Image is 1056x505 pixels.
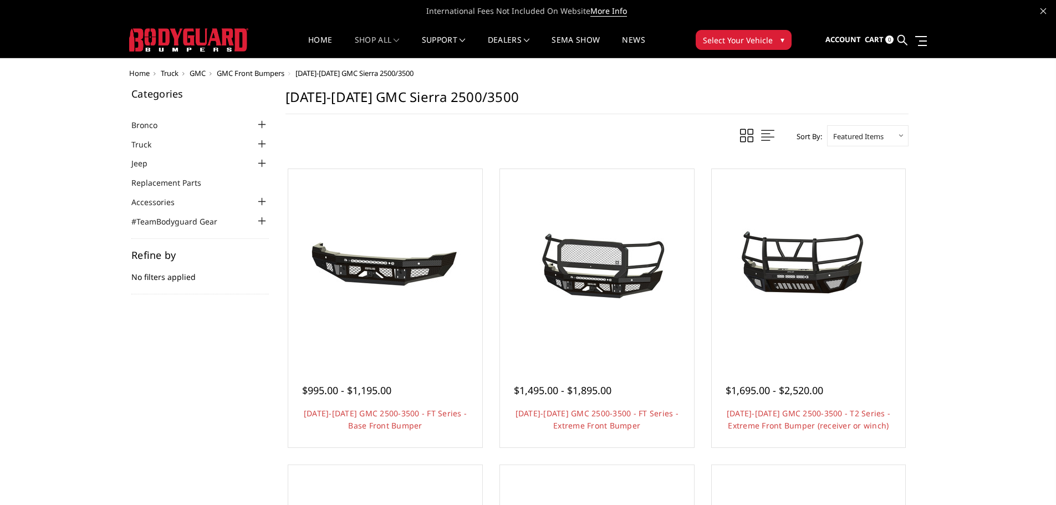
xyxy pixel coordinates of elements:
[703,34,773,46] span: Select Your Vehicle
[825,34,861,44] span: Account
[780,34,784,45] span: ▾
[790,128,822,145] label: Sort By:
[131,250,269,260] h5: Refine by
[726,384,823,397] span: $1,695.00 - $2,520.00
[131,139,165,150] a: Truck
[217,68,284,78] a: GMC Front Bumpers
[131,250,269,294] div: No filters applied
[503,172,691,360] a: 2024-2026 GMC 2500-3500 - FT Series - Extreme Front Bumper 2024-2026 GMC 2500-3500 - FT Series - ...
[129,28,248,52] img: BODYGUARD BUMPERS
[131,177,215,188] a: Replacement Parts
[1001,452,1056,505] iframe: Chat Widget
[715,172,903,360] a: 2024-2026 GMC 2500-3500 - T2 Series - Extreme Front Bumper (receiver or winch) 2024-2026 GMC 2500...
[516,408,679,431] a: [DATE]-[DATE] GMC 2500-3500 - FT Series - Extreme Front Bumper
[295,68,414,78] span: [DATE]-[DATE] GMC Sierra 2500/3500
[308,36,332,58] a: Home
[304,408,467,431] a: [DATE]-[DATE] GMC 2500-3500 - FT Series - Base Front Bumper
[727,408,890,431] a: [DATE]-[DATE] GMC 2500-3500 - T2 Series - Extreme Front Bumper (receiver or winch)
[552,36,600,58] a: SEMA Show
[129,68,150,78] a: Home
[285,89,909,114] h1: [DATE]-[DATE] GMC Sierra 2500/3500
[696,30,792,50] button: Select Your Vehicle
[131,216,231,227] a: #TeamBodyguard Gear
[131,196,188,208] a: Accessories
[514,384,611,397] span: $1,495.00 - $1,895.00
[865,34,884,44] span: Cart
[825,25,861,55] a: Account
[190,68,206,78] a: GMC
[302,384,391,397] span: $995.00 - $1,195.00
[422,36,466,58] a: Support
[291,172,479,360] a: 2024-2025 GMC 2500-3500 - FT Series - Base Front Bumper 2024-2025 GMC 2500-3500 - FT Series - Bas...
[131,119,171,131] a: Bronco
[590,6,627,17] a: More Info
[865,25,894,55] a: Cart 0
[885,35,894,44] span: 0
[355,36,400,58] a: shop all
[131,157,161,169] a: Jeep
[488,36,530,58] a: Dealers
[622,36,645,58] a: News
[161,68,178,78] a: Truck
[131,89,269,99] h5: Categories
